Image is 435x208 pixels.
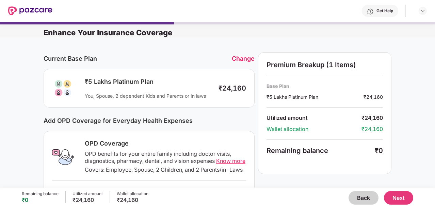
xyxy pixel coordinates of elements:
[267,147,375,155] div: Remaining balance
[85,150,246,165] div: OPD benefits for your entire family including doctor visits, diagnostics, pharmacy, dental, and v...
[364,93,383,100] div: ₹24,160
[85,93,212,99] div: You, Spouse, 2 dependent Kids and Parents or In laws
[361,126,383,133] div: ₹24,160
[72,196,103,203] div: ₹24,160
[349,191,378,205] button: Back
[44,117,255,124] div: Add OPD Coverage for Everyday Health Expenses
[420,8,425,14] img: svg+xml;base64,PHN2ZyBpZD0iRHJvcGRvd24tMzJ4MzIiIHhtbG5zPSJodHRwOi8vd3d3LnczLm9yZy8yMDAwL3N2ZyIgd2...
[219,84,246,92] div: ₹24,160
[267,83,383,89] div: Base Plan
[384,191,413,205] button: Next
[375,147,383,155] div: ₹0
[44,55,232,62] div: Current Base Plan
[22,191,59,196] div: Remaining balance
[72,191,103,196] div: Utilized amount
[22,196,59,203] div: ₹0
[117,191,148,196] div: Wallet allocation
[85,139,246,148] div: OPD Coverage
[267,61,383,69] div: Premium Breakup (1 Items)
[361,114,383,121] div: ₹24,160
[232,55,255,62] div: Change
[117,196,148,203] div: ₹24,160
[52,77,74,99] img: svg+xml;base64,PHN2ZyB3aWR0aD0iODAiIGhlaWdodD0iODAiIHZpZXdCb3g9IjAgMCA4MCA4MCIgZmlsbD0ibm9uZSIgeG...
[267,126,361,133] div: Wallet allocation
[267,93,364,100] div: ₹5 Lakhs Platinum Plan
[376,8,393,14] div: Get Help
[8,6,52,15] img: New Pazcare Logo
[85,166,246,173] div: Covers: Employee, Spouse, 2 Children, and 2 Parents/in-Laws
[216,157,245,164] span: Know more
[85,78,212,86] div: ₹5 Lakhs Platinum Plan
[267,114,361,121] div: Utilized amount
[44,28,435,37] div: Enhance Your Insurance Coverage
[52,146,74,168] img: OPD Coverage
[367,8,374,15] img: svg+xml;base64,PHN2ZyBpZD0iSGVscC0zMngzMiIgeG1sbnM9Imh0dHA6Ly93d3cudzMub3JnLzIwMDAvc3ZnIiB3aWR0aD...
